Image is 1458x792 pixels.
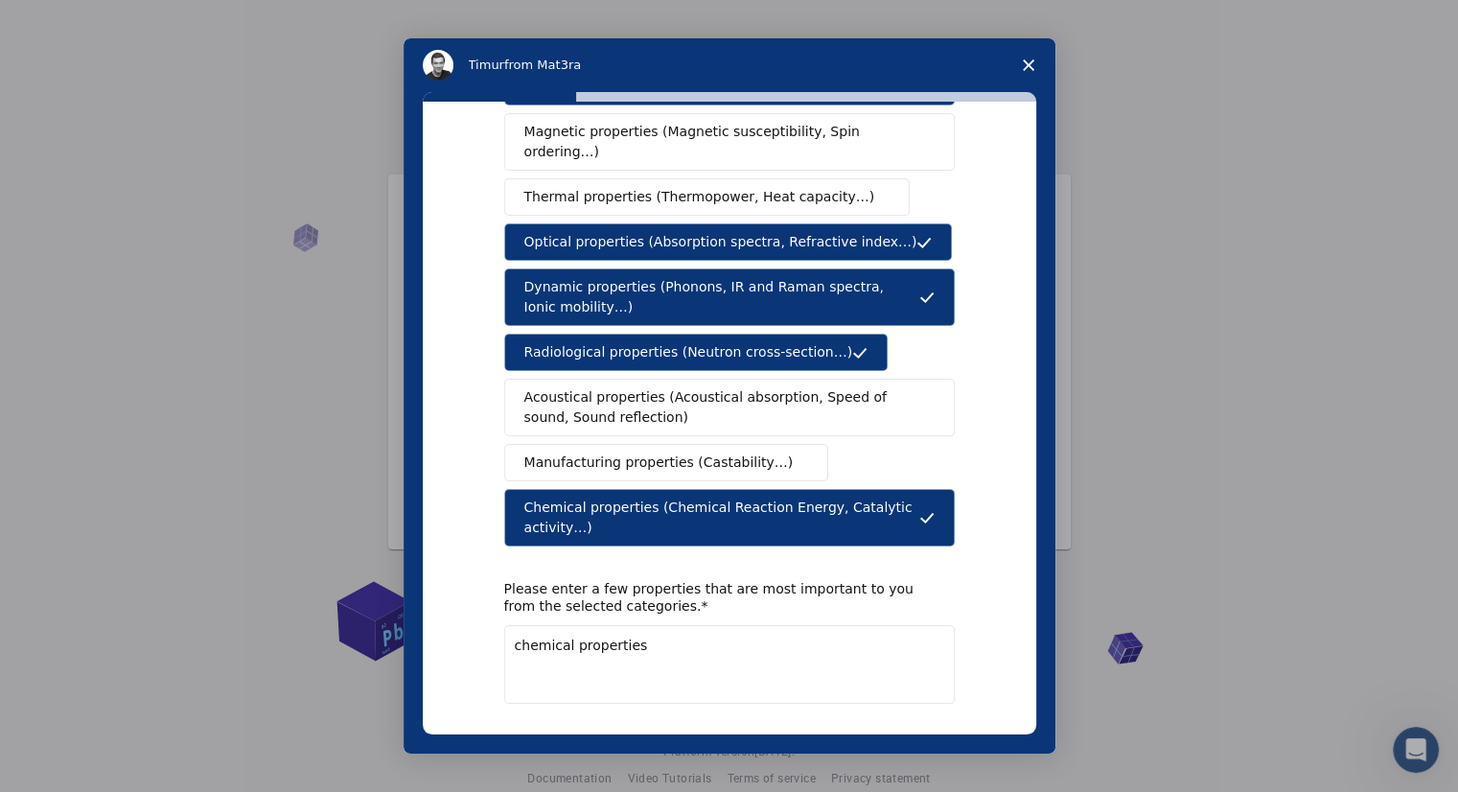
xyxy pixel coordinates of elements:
span: Dynamic properties (Phonons, IR and Raman spectra, Ionic mobility…) [524,277,919,317]
button: Acoustical properties (Acoustical absorption, Speed of sound, Sound reflection) [504,379,955,436]
button: Chemical properties (Chemical Reaction Energy, Catalytic activity…) [504,489,955,547]
button: Optical properties (Absorption spectra, Refractive index…) [504,223,953,261]
span: Optical properties (Absorption spectra, Refractive index…) [524,232,917,252]
img: Profile image for Timur [423,50,453,81]
span: Chemical properties (Chemical Reaction Energy, Catalytic activity…) [524,498,919,538]
span: Timur [469,58,504,72]
span: Magnetic properties (Magnetic susceptibility, Spin ordering…) [524,122,920,162]
span: Support [38,13,107,31]
span: Thermal properties (Thermopower, Heat capacity…) [524,187,875,207]
span: Acoustical properties (Acoustical absorption, Speed of sound, Sound reflection) [524,387,923,428]
button: Dynamic properties (Phonons, IR and Raman spectra, Ionic mobility…) [504,268,955,326]
button: Radiological properties (Neutron cross-section…) [504,334,889,371]
span: from Mat3ra [504,58,581,72]
span: Manufacturing properties (Castability…) [524,453,794,473]
button: Thermal properties (Thermopower, Heat capacity…) [504,178,911,216]
div: Please enter a few properties that are most important to you from the selected categories. [504,580,926,615]
textarea: Enter text... [504,625,955,704]
button: Magnetic properties (Magnetic susceptibility, Spin ordering…) [504,113,955,171]
button: Manufacturing properties (Castability…) [504,444,829,481]
span: Radiological properties (Neutron cross-section…) [524,342,853,362]
span: Close survey [1002,38,1055,92]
